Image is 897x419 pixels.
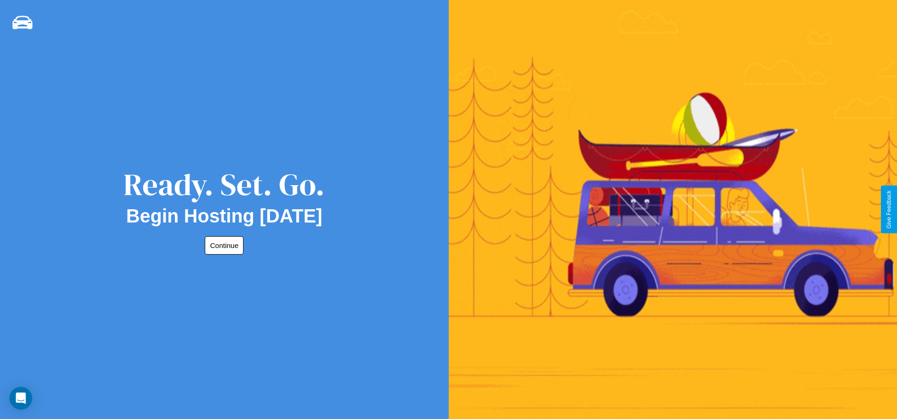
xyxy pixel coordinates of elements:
div: Open Intercom Messenger [9,387,32,410]
button: Continue [205,236,244,255]
h2: Begin Hosting [DATE] [126,205,322,227]
div: Ready. Set. Go. [123,163,325,205]
div: Give Feedback [886,190,892,229]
